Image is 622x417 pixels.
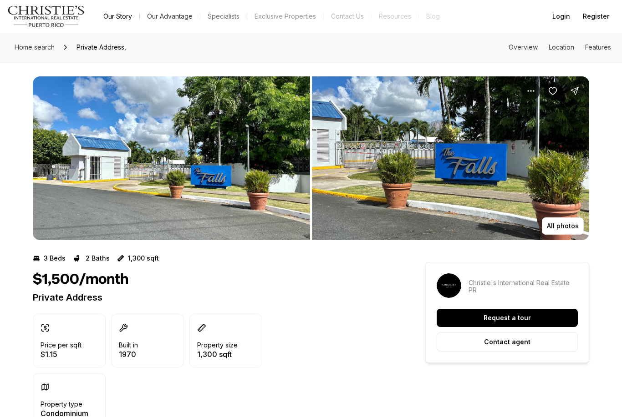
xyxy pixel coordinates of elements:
p: 3 Beds [44,255,66,262]
p: 1,300 sqft [197,351,238,358]
button: View image gallery [312,76,589,240]
p: Built in [119,342,138,349]
p: Condominium [41,410,88,417]
p: 1970 [119,351,138,358]
button: Property options [522,82,540,100]
span: Register [583,13,609,20]
nav: Page section menu [509,44,611,51]
img: logo [7,5,85,27]
a: Blog [419,10,447,23]
span: Private Address, [73,40,130,55]
p: 1,300 sqft [128,255,159,262]
a: Resources [372,10,418,23]
button: Share Property: [566,82,584,100]
span: Home search [15,43,55,51]
a: Home search [11,40,58,55]
button: Contact agent [437,332,578,352]
a: Skip to: Location [549,43,574,51]
li: 1 of 4 [33,76,310,240]
a: Exclusive Properties [247,10,323,23]
button: Contact Us [324,10,371,23]
a: Skip to: Overview [509,43,538,51]
button: Register [577,7,615,25]
p: Request a tour [484,314,531,322]
p: Property type [41,401,82,408]
p: Price per sqft [41,342,82,349]
button: All photos [542,217,584,235]
a: Specialists [200,10,247,23]
button: View image gallery [33,76,310,240]
button: Save Property: [544,82,562,100]
a: Our Advantage [140,10,200,23]
p: Private Address [33,292,393,303]
p: 2 Baths [86,255,110,262]
a: Our Story [96,10,139,23]
button: Login [547,7,576,25]
p: Property size [197,342,238,349]
p: $1.15 [41,351,82,358]
p: Contact agent [484,338,530,346]
button: Request a tour [437,309,578,327]
p: All photos [547,222,579,230]
h1: $1,500/month [33,271,128,288]
span: Login [552,13,570,20]
li: 2 of 4 [312,76,589,240]
p: Christie's International Real Estate PR [469,279,578,294]
div: Listing Photos [33,76,589,240]
a: Skip to: Features [585,43,611,51]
